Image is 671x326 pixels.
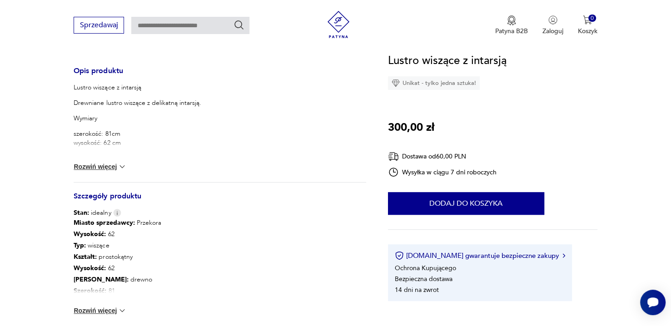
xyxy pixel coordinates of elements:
h1: Lustro wiszące z intarsją [388,52,507,69]
img: Info icon [113,209,121,217]
b: Wysokość : [74,264,106,272]
li: 14 dni na zwrot [395,286,439,294]
iframe: Smartsupp widget button [640,290,666,315]
div: Wysyłka w ciągu 7 dni roboczych [388,167,497,178]
p: Lustro wiszące z intarsją [74,83,366,92]
b: Szerokość : [74,286,106,295]
li: Ochrona Kupującego [395,264,456,272]
p: 62 [74,229,161,240]
p: Patyna B2B [495,27,528,35]
button: [DOMAIN_NAME] gwarantuje bezpieczne zakupy [395,251,565,260]
button: Dodaj do koszyka [388,192,544,215]
img: chevron down [118,306,127,315]
button: Rozwiń więcej [74,306,126,315]
p: Przekora [74,217,161,229]
img: Patyna - sklep z meblami i dekoracjami vintage [325,11,352,38]
b: [PERSON_NAME] : [74,275,128,284]
button: Rozwiń więcej [74,162,126,171]
b: Wysokość : [74,230,106,238]
img: Ikona dostawy [388,151,399,162]
img: Ikonka użytkownika [548,15,557,25]
li: Bezpieczna dostawa [395,275,452,283]
div: 0 [588,15,596,22]
h3: Szczegóły produktu [74,193,366,208]
button: Zaloguj [542,15,563,35]
img: Ikona koszyka [583,15,592,25]
p: drewno [74,274,161,286]
h3: Opis produktu [74,68,366,83]
p: 81 [74,286,161,297]
button: Szukaj [234,20,244,30]
a: Sprzedawaj [74,23,124,29]
img: Ikona medalu [507,15,516,25]
p: 62 [74,263,161,274]
button: Sprzedawaj [74,17,124,34]
button: Patyna B2B [495,15,528,35]
p: szerokość: 81cm wysokość: 62 cm [74,129,366,148]
b: Stan: [74,208,89,217]
span: idealny [74,208,111,217]
p: Drewniane lustro wiszące z delikatną intarsją. [74,99,366,108]
img: Ikona strzałki w prawo [562,253,565,258]
div: Dostawa od 60,00 PLN [388,151,497,162]
img: Ikona certyfikatu [395,251,404,260]
div: Unikat - tylko jedna sztuka! [388,76,480,90]
p: Wymiary [74,114,366,123]
p: Koszyk [578,27,597,35]
b: Kształt : [74,252,97,261]
p: 300,00 zł [388,119,434,136]
button: 0Koszyk [578,15,597,35]
b: Miasto sprzedawcy : [74,218,134,227]
p: prostokątny [74,252,161,263]
p: wiszące [74,240,161,252]
img: Ikona diamentu [392,79,400,87]
a: Ikona medaluPatyna B2B [495,15,528,35]
b: Typ : [74,241,86,250]
p: Zaloguj [542,27,563,35]
img: chevron down [118,162,127,171]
